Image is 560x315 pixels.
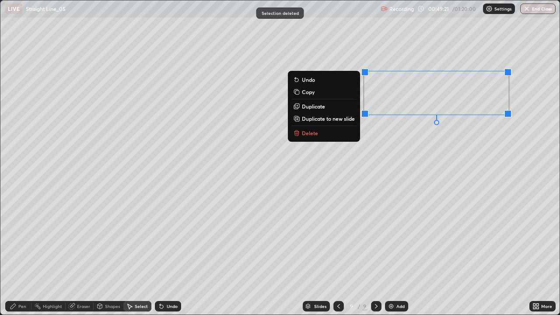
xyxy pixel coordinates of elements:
div: 9 [347,304,356,309]
div: Highlight [43,304,62,308]
button: Delete [291,128,357,138]
button: End Class [520,3,556,14]
p: Straight Line_05 [26,5,66,12]
div: Select [135,304,148,308]
p: Duplicate [302,103,325,110]
div: 9 [362,302,367,310]
button: Duplicate [291,101,357,112]
p: Undo [302,76,315,83]
div: Slides [314,304,326,308]
div: Eraser [77,304,90,308]
div: Undo [167,304,178,308]
div: Shapes [105,304,120,308]
img: end-class-cross [523,5,530,12]
div: More [541,304,552,308]
img: class-settings-icons [486,5,493,12]
button: Duplicate to new slide [291,113,357,124]
p: Settings [494,7,511,11]
div: Pen [18,304,26,308]
p: Copy [302,88,315,95]
button: Copy [291,87,357,97]
div: Add [396,304,405,308]
button: Undo [291,74,357,85]
img: add-slide-button [388,303,395,310]
p: Delete [302,129,318,136]
p: LIVE [8,5,20,12]
div: / [358,304,360,309]
p: Duplicate to new slide [302,115,355,122]
img: recording.375f2c34.svg [381,5,388,12]
p: Recording [389,6,414,12]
